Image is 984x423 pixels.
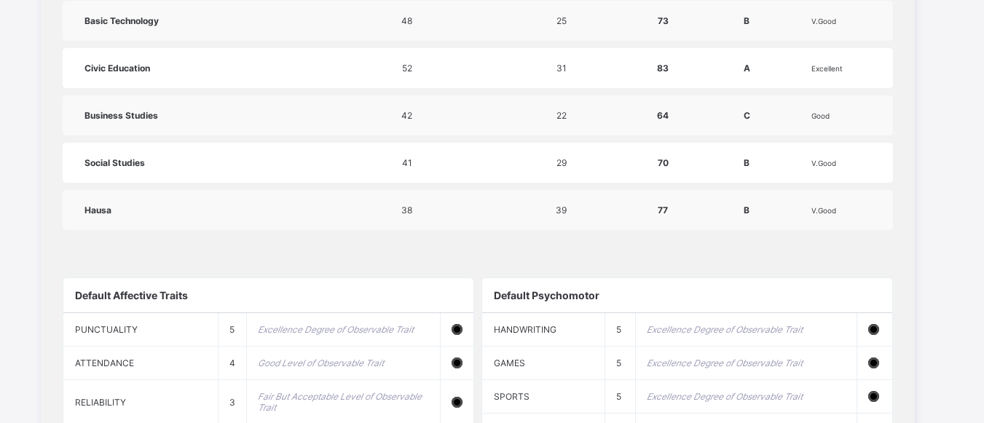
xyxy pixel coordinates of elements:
[258,391,422,413] i: Fair But Acceptable Level of Observable Trait
[647,357,803,368] i: Excellence Degree of Observable Trait
[494,391,530,402] span: SPORTS
[402,63,412,74] span: 52
[84,63,150,74] span: Civic Education
[616,357,621,368] span: 5
[744,205,749,216] span: B
[616,324,621,335] span: 5
[556,110,567,121] span: 22
[229,357,235,368] span: 4
[494,324,556,335] span: HANDWRITING
[657,63,669,74] span: 83
[744,63,750,74] span: A
[744,110,750,121] span: C
[84,157,145,168] span: Social Studies
[616,391,621,402] span: 5
[811,17,836,25] span: V.Good
[658,205,668,216] span: 77
[75,289,188,301] span: Default Affective Traits
[658,157,669,168] span: 70
[229,397,235,408] span: 3
[744,157,749,168] span: B
[402,157,412,168] span: 41
[401,110,412,121] span: 42
[75,397,126,408] span: RELIABILITY
[811,159,836,167] span: V.Good
[811,64,843,73] span: Excellent
[657,110,669,121] span: 64
[494,289,599,301] span: Default Psychomotor
[75,324,138,335] span: PUNCTUALITY
[401,15,412,26] span: 48
[401,205,412,216] span: 38
[744,15,749,26] span: B
[811,111,830,120] span: Good
[229,324,235,335] span: 5
[494,357,525,368] span: GAMES
[556,15,567,26] span: 25
[84,110,158,121] span: Business Studies
[647,324,803,335] i: Excellence Degree of Observable Trait
[658,15,669,26] span: 73
[556,205,567,216] span: 39
[75,357,134,368] span: ATTENDANCE
[258,357,384,368] i: Good Level of Observable Trait
[647,391,803,402] i: Excellence Degree of Observable Trait
[556,63,567,74] span: 31
[84,15,159,26] span: Basic Technology
[258,324,414,335] i: Excellence Degree of Observable Trait
[556,157,567,168] span: 29
[84,205,111,216] span: Hausa
[811,206,836,215] span: V.Good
